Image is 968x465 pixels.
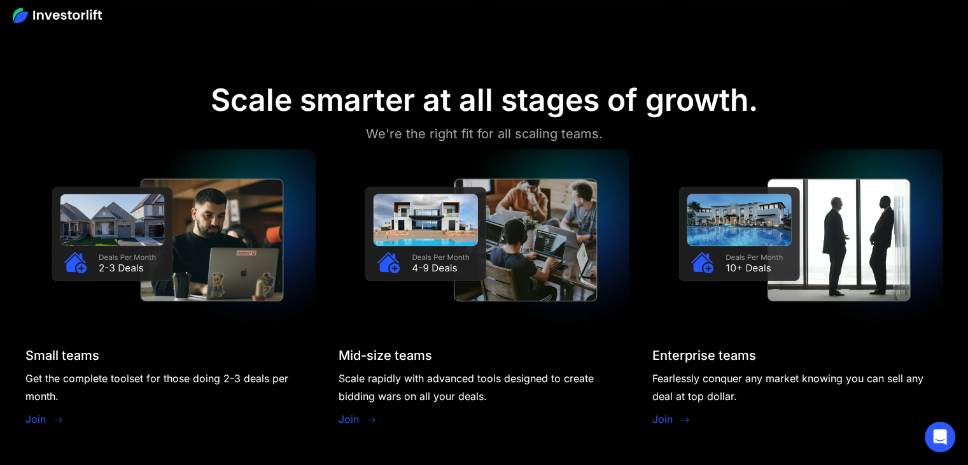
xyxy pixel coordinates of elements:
[366,124,603,144] div: We're the right fit for all scaling teams.
[339,348,432,363] div: Mid-size teams
[652,348,756,363] div: Enterprise teams
[25,348,99,363] div: Small teams
[339,369,629,405] div: Scale rapidly with advanced tools designed to create bidding wars on all your deals.
[211,82,758,118] div: Scale smarter at all stages of growth.
[25,411,46,427] a: Join
[652,411,673,427] a: Join
[339,411,359,427] a: Join
[925,422,955,452] div: Open Intercom Messenger
[25,369,316,405] div: Get the complete toolset for those doing 2-3 deals per month.
[652,369,943,405] div: Fearlessly conquer any market knowing you can sell any deal at top dollar.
